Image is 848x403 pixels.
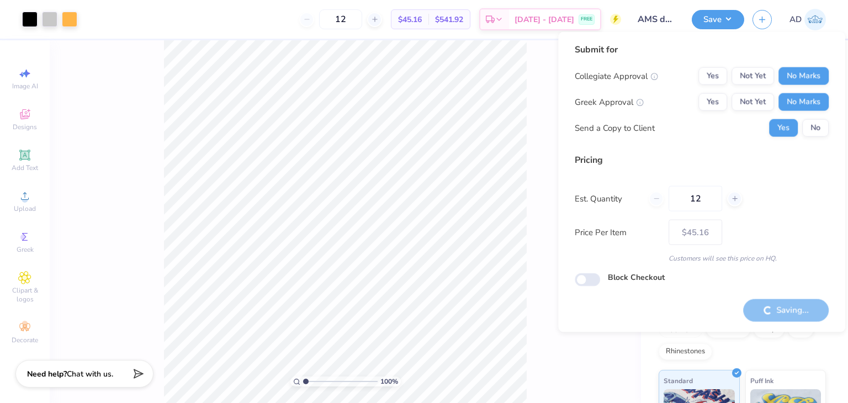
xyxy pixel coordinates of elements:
[575,121,655,134] div: Send a Copy to Client
[664,375,693,386] span: Standard
[778,67,829,85] button: No Marks
[515,14,574,25] span: [DATE] - [DATE]
[692,10,744,29] button: Save
[698,93,727,111] button: Yes
[575,43,829,56] div: Submit for
[802,119,829,137] button: No
[14,204,36,213] span: Upload
[750,375,773,386] span: Puff Ink
[17,245,34,254] span: Greek
[575,192,640,205] label: Est. Quantity
[659,343,712,360] div: Rhinestones
[13,123,37,131] span: Designs
[12,336,38,344] span: Decorate
[398,14,422,25] span: $45.16
[629,8,683,30] input: Untitled Design
[435,14,463,25] span: $541.92
[12,163,38,172] span: Add Text
[575,253,829,263] div: Customers will see this price on HQ.
[789,9,826,30] a: AD
[732,67,774,85] button: Not Yet
[12,82,38,91] span: Image AI
[575,226,660,238] label: Price Per Item
[581,15,592,23] span: FREE
[789,13,802,26] span: AD
[769,119,798,137] button: Yes
[319,9,362,29] input: – –
[27,369,67,379] strong: Need help?
[698,67,727,85] button: Yes
[608,272,665,283] label: Block Checkout
[380,377,398,386] span: 100 %
[669,186,722,211] input: – –
[6,286,44,304] span: Clipart & logos
[67,369,113,379] span: Chat with us.
[575,70,658,82] div: Collegiate Approval
[732,93,774,111] button: Not Yet
[804,9,826,30] img: Anjali Dilish
[575,153,829,167] div: Pricing
[575,96,644,108] div: Greek Approval
[778,93,829,111] button: No Marks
